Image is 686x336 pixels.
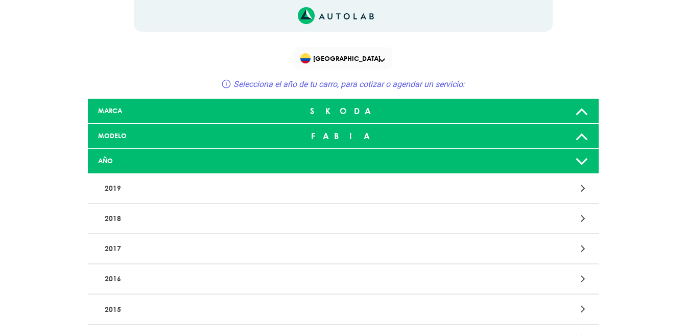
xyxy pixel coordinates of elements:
a: Link al sitio de autolab [298,10,374,20]
img: Flag of COLOMBIA [300,53,311,63]
a: MARCA SKODA [88,99,599,124]
div: Flag of COLOMBIA[GEOGRAPHIC_DATA] [294,47,392,70]
p: 2015 [101,300,419,319]
div: MARCA [90,106,259,116]
p: 2018 [101,209,419,228]
div: MODELO [90,131,259,141]
span: Selecciona el año de tu carro, para cotizar o agendar un servicio: [233,79,465,89]
a: AÑO [88,149,599,174]
span: [GEOGRAPHIC_DATA] [300,51,388,65]
div: AÑO [90,156,259,166]
div: SKODA [259,101,428,121]
p: 2019 [101,179,419,198]
p: 2017 [101,239,419,258]
p: 2016 [101,270,419,288]
div: FABIA [259,126,428,146]
a: MODELO FABIA [88,124,599,149]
